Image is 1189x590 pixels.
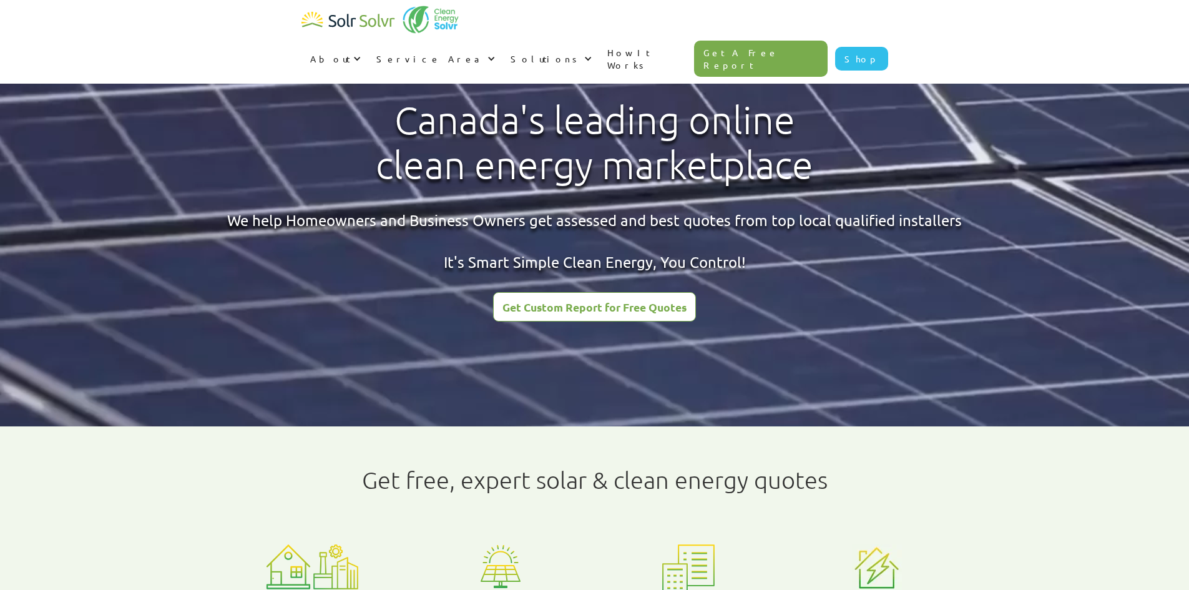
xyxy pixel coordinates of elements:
[599,34,695,84] a: How It Works
[362,466,828,494] h1: Get free, expert solar & clean energy quotes
[376,52,484,65] div: Service Area
[511,52,581,65] div: Solutions
[694,41,828,77] a: Get A Free Report
[502,302,687,313] div: Get Custom Report for Free Quotes
[493,292,696,322] a: Get Custom Report for Free Quotes
[227,210,962,273] div: We help Homeowners and Business Owners get assessed and best quotes from top local qualified inst...
[310,52,350,65] div: About
[365,98,824,188] h1: Canada's leading online clean energy marketplace
[835,47,888,71] a: Shop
